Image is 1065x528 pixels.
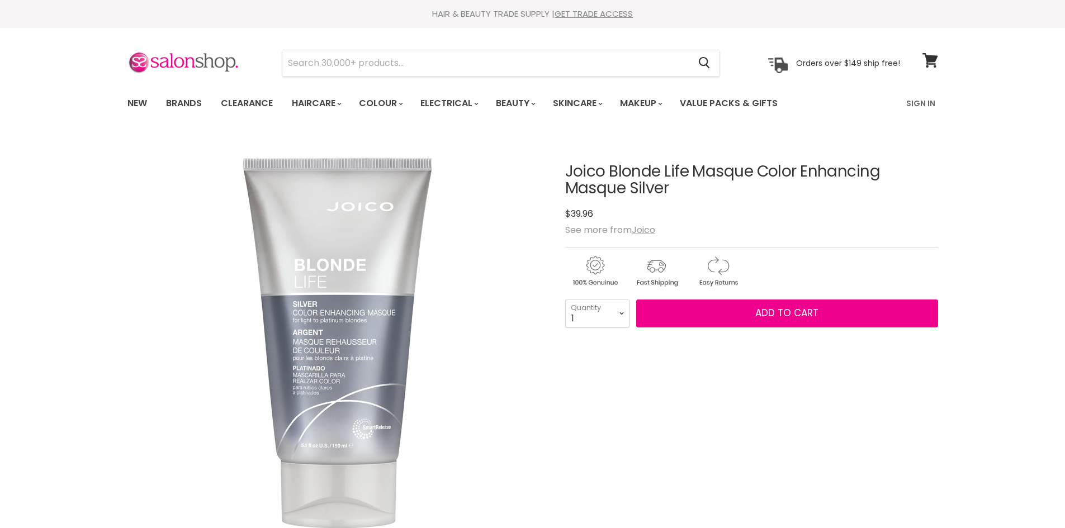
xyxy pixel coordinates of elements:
[627,254,686,288] img: shipping.gif
[565,223,655,236] span: See more from
[555,8,633,20] a: GET TRADE ACCESS
[545,92,609,115] a: Skincare
[565,163,938,198] h1: Joico Blonde Life Masque Color Enhancing Masque Silver
[282,50,720,77] form: Product
[119,92,155,115] a: New
[113,87,952,120] nav: Main
[690,50,720,76] button: Search
[565,254,624,288] img: genuine.gif
[565,299,629,327] select: Quantity
[351,92,410,115] a: Colour
[487,92,542,115] a: Beauty
[636,299,938,327] button: Add to cart
[612,92,669,115] a: Makeup
[212,92,281,115] a: Clearance
[158,92,210,115] a: Brands
[119,87,843,120] ul: Main menu
[412,92,485,115] a: Electrical
[282,50,690,76] input: Search
[688,254,747,288] img: returns.gif
[283,92,348,115] a: Haircare
[900,92,942,115] a: Sign In
[755,306,818,320] span: Add to cart
[113,8,952,20] div: HAIR & BEAUTY TRADE SUPPLY |
[671,92,786,115] a: Value Packs & Gifts
[796,58,900,68] p: Orders over $149 ship free!
[632,223,655,236] a: Joico
[565,207,593,220] span: $39.96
